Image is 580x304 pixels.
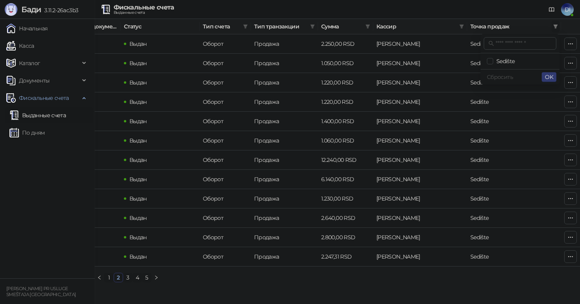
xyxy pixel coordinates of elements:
[251,73,318,92] td: Продажа
[467,247,561,266] td: Sedište
[200,247,251,266] td: Оборот
[373,112,467,131] td: Daniel Islamov
[6,286,76,297] small: [PERSON_NAME] PR USLUGE SMEŠTAJA [GEOGRAPHIC_DATA]
[114,273,123,282] a: 2
[133,273,142,282] a: 4
[251,92,318,112] td: Продажа
[488,41,494,46] span: search
[373,150,467,170] td: Daniel Islamov
[129,176,147,183] span: Выдан
[318,131,373,150] td: 1.060,00 RSD
[104,273,114,282] li: 1
[19,73,49,88] span: Документы
[318,170,373,189] td: 6.140,00 RSD
[200,208,251,228] td: Оборот
[9,107,66,123] a: Выданные счета
[251,150,318,170] td: Продажа
[251,34,318,54] td: Продажа
[561,3,574,16] span: DI
[251,208,318,228] td: Продажа
[6,21,47,36] a: Начальная
[200,170,251,189] td: Оборот
[459,24,464,29] span: filter
[251,112,318,131] td: Продажа
[373,54,467,73] td: Daniel Islamov
[318,189,373,208] td: 1.230,00 RSD
[129,79,147,86] span: Выдан
[373,247,467,266] td: Daniel Islamov
[142,273,151,282] a: 5
[243,24,248,29] span: filter
[129,156,147,163] span: Выдан
[200,228,251,247] td: Оборот
[318,73,373,92] td: 1.220,00 RSD
[373,92,467,112] td: Daniel Islamov
[467,150,561,170] td: Sedište
[318,228,373,247] td: 2.800,00 RSD
[373,189,467,208] td: Daniel Islamov
[470,22,550,31] span: Точка продаж
[200,189,251,208] td: Оборот
[19,55,40,71] span: Каталог
[467,19,561,34] th: Точка продаж
[105,273,113,282] a: 1
[467,73,561,92] td: Sedište
[467,228,561,247] td: Sedište
[200,92,251,112] td: Оборот
[373,34,467,54] td: Daniel Islamov
[200,54,251,73] td: Оборот
[467,92,561,112] td: Sedište
[200,112,251,131] td: Оборот
[251,247,318,266] td: Продажа
[552,21,559,32] span: filter
[114,4,174,11] div: Фискальные счета
[553,24,558,29] span: filter
[21,5,41,14] span: Бади
[200,34,251,54] td: Оборот
[318,34,373,54] td: 2.250,00 RSD
[251,19,318,34] th: Тип транзакции
[373,208,467,228] td: Daniel Islamov
[373,170,467,189] td: Daniel Islamov
[129,234,147,241] span: Выдан
[376,22,456,31] span: Кассир
[97,275,102,280] span: left
[251,228,318,247] td: Продажа
[129,118,147,125] span: Выдан
[467,54,561,73] td: Sedište
[142,273,152,282] li: 5
[129,40,147,47] span: Выдан
[458,21,466,32] span: filter
[152,273,161,282] button: right
[318,150,373,170] td: 12.240,00 RSD
[19,90,69,106] span: Фискальные счета
[251,131,318,150] td: Продажа
[467,208,561,228] td: Sedište
[467,189,561,208] td: Sedište
[251,54,318,73] td: Продажа
[203,22,240,31] span: Тип счета
[241,21,249,32] span: filter
[200,19,251,34] th: Тип счета
[123,273,133,282] li: 3
[200,150,251,170] td: Оборот
[484,72,516,82] button: Сбросить
[114,11,174,15] div: Выданные счета
[545,3,558,16] a: Документация
[318,92,373,112] td: 1.220,00 RSD
[123,273,132,282] a: 3
[467,131,561,150] td: Sedište
[467,34,561,54] td: Sedište
[95,273,104,282] li: Назад
[200,73,251,92] td: Оборот
[373,131,467,150] td: Daniel Islamov
[373,19,467,34] th: Кассир
[251,170,318,189] td: Продажа
[318,208,373,228] td: 2.640,00 RSD
[321,22,362,31] span: Сумма
[467,170,561,189] td: Sedište
[121,19,200,34] th: Статус
[41,7,78,14] span: 3.11.2-26ac3b3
